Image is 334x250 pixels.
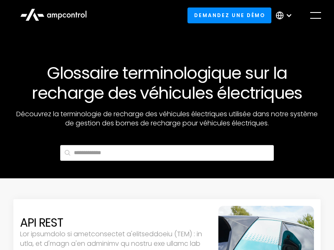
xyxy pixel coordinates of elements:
[20,216,63,230] h2: API REST
[13,63,321,103] h1: Glossaire terminologique sur la recharge des véhicules électriques
[304,4,327,27] div: menu
[187,7,271,23] a: Demandez une démo
[13,110,321,128] p: Découvrez la terminologie de recharge des véhicules électriques utilisée dans notre système de ge...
